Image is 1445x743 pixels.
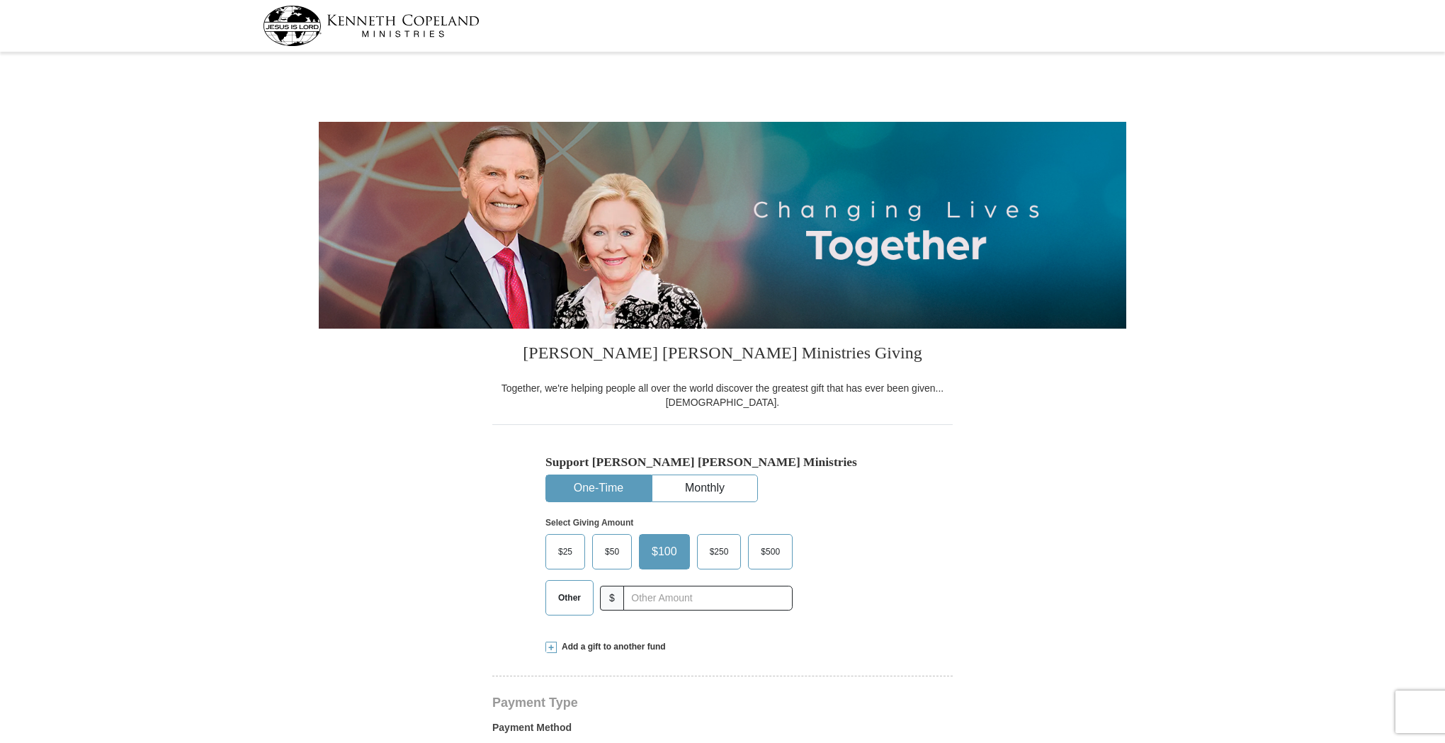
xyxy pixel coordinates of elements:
[600,586,624,611] span: $
[492,720,953,742] label: Payment Method
[546,475,651,501] button: One-Time
[645,541,684,562] span: $100
[545,455,900,470] h5: Support [PERSON_NAME] [PERSON_NAME] Ministries
[754,541,787,562] span: $500
[545,518,633,528] strong: Select Giving Amount
[492,381,953,409] div: Together, we're helping people all over the world discover the greatest gift that has ever been g...
[652,475,757,501] button: Monthly
[623,586,793,611] input: Other Amount
[492,329,953,381] h3: [PERSON_NAME] [PERSON_NAME] Ministries Giving
[703,541,736,562] span: $250
[551,587,588,608] span: Other
[492,697,953,708] h4: Payment Type
[551,541,579,562] span: $25
[598,541,626,562] span: $50
[557,641,666,653] span: Add a gift to another fund
[263,6,480,46] img: kcm-header-logo.svg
